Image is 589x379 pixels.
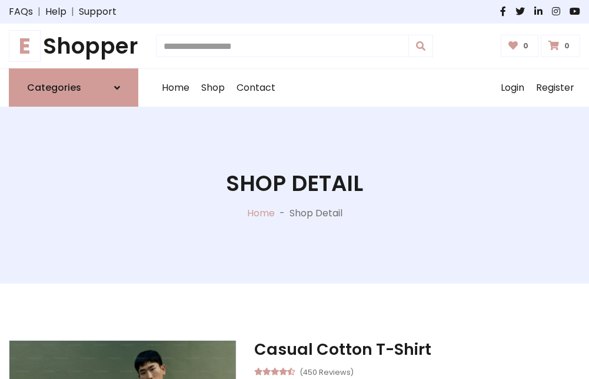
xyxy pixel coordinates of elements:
[530,69,580,107] a: Register
[9,5,33,19] a: FAQs
[27,82,81,93] h6: Categories
[300,364,354,378] small: (450 Reviews)
[9,30,41,62] span: E
[495,69,530,107] a: Login
[520,41,531,51] span: 0
[9,68,138,107] a: Categories
[254,340,580,359] h3: Casual Cotton T-Shirt
[9,33,138,59] h1: Shopper
[226,170,363,196] h1: Shop Detail
[33,5,45,19] span: |
[561,41,573,51] span: 0
[541,35,580,57] a: 0
[501,35,539,57] a: 0
[45,5,66,19] a: Help
[247,206,275,220] a: Home
[9,33,138,59] a: EShopper
[156,69,195,107] a: Home
[66,5,79,19] span: |
[275,206,289,220] p: -
[195,69,231,107] a: Shop
[79,5,117,19] a: Support
[289,206,342,220] p: Shop Detail
[231,69,281,107] a: Contact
